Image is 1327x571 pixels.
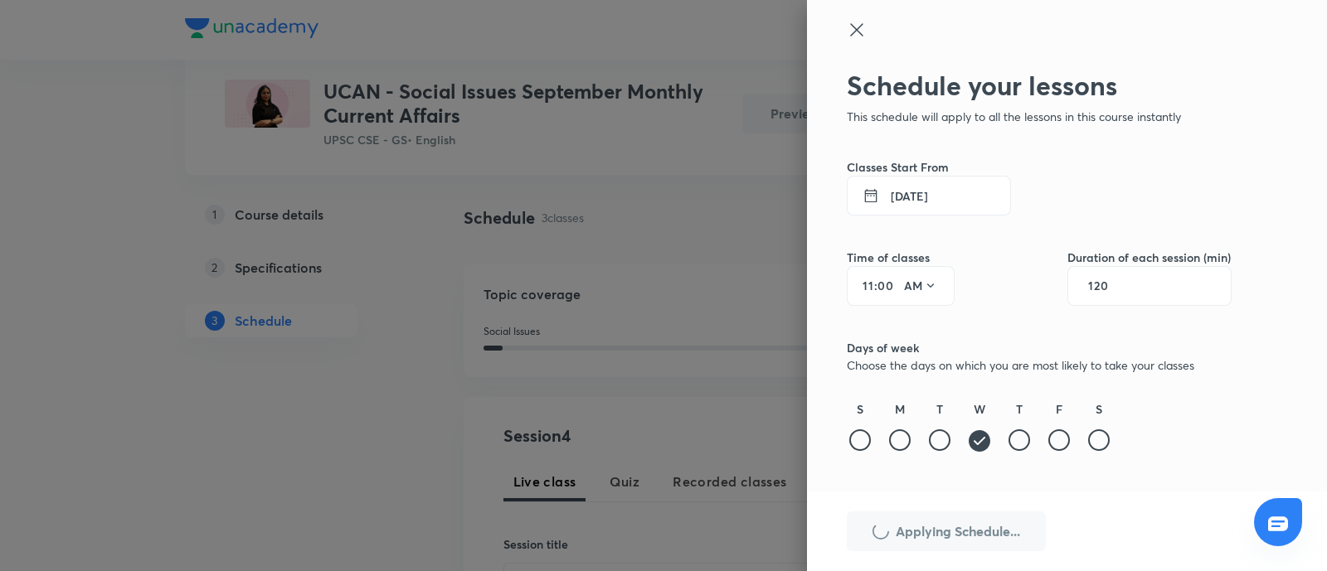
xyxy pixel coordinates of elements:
[1016,400,1023,418] h6: T
[974,400,985,418] h6: W
[1067,249,1232,266] h6: Duration of each session (min)
[847,158,1232,176] h6: Classes Start From
[936,400,943,418] h6: T
[847,511,1046,551] button: Applying Schedule...
[1056,400,1062,418] h6: F
[857,400,863,418] h6: S
[847,249,955,266] h6: Time of classes
[847,356,1232,374] p: Choose the days on which you are most likely to take your classes
[847,266,955,306] div: :
[897,273,944,299] button: AM
[895,400,905,418] h6: M
[847,176,1011,215] button: [DATE]
[847,70,1232,101] h2: Schedule your lessons
[847,339,1232,356] h6: Days of week
[847,108,1232,125] p: This schedule will apply to all the lessons in this course instantly
[1096,400,1102,418] h6: S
